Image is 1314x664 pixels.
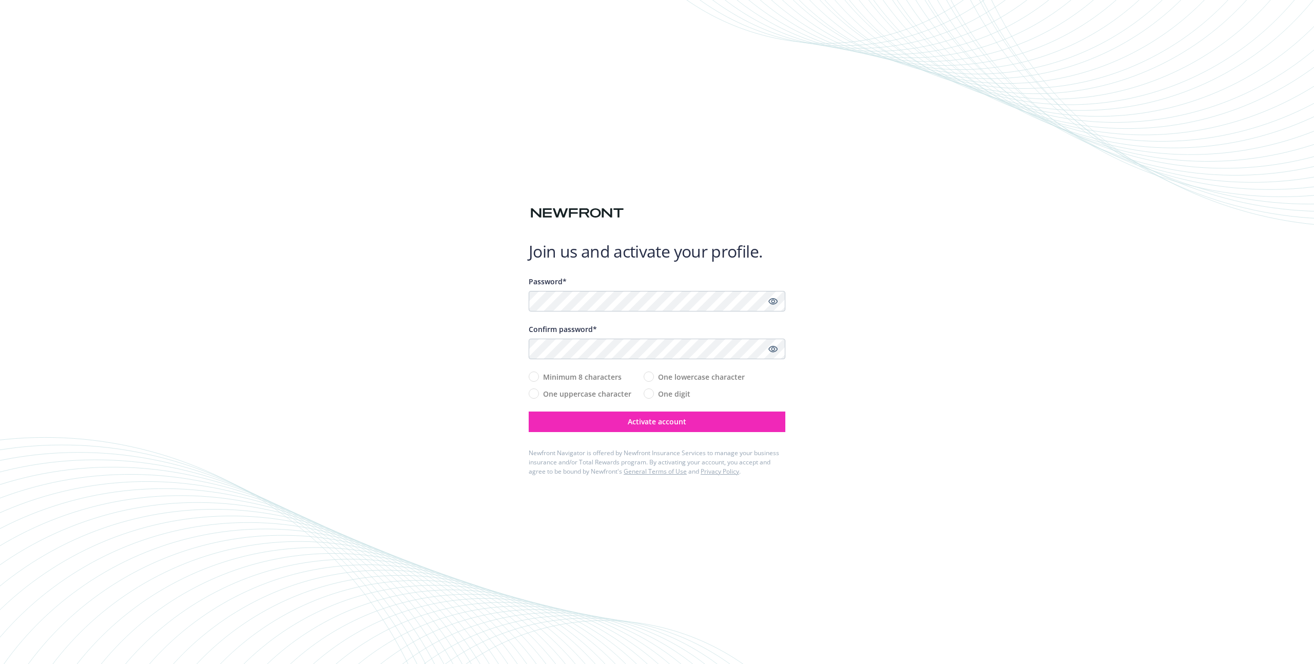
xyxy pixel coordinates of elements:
[529,241,785,262] h1: Join us and activate your profile.
[529,412,785,432] button: Activate account
[767,295,779,307] a: Show password
[543,372,622,382] span: Minimum 8 characters
[529,277,567,286] span: Password*
[529,291,785,311] input: Enter a unique password...
[628,417,686,426] span: Activate account
[767,343,779,355] a: Show password
[529,448,785,476] div: Newfront Navigator is offered by Newfront Insurance Services to manage your business insurance an...
[543,388,631,399] span: One uppercase character
[529,339,785,359] input: Confirm your unique password...
[658,372,745,382] span: One lowercase character
[529,204,626,222] img: Newfront logo
[701,467,739,476] a: Privacy Policy
[658,388,690,399] span: One digit
[529,324,597,334] span: Confirm password*
[624,467,687,476] a: General Terms of Use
